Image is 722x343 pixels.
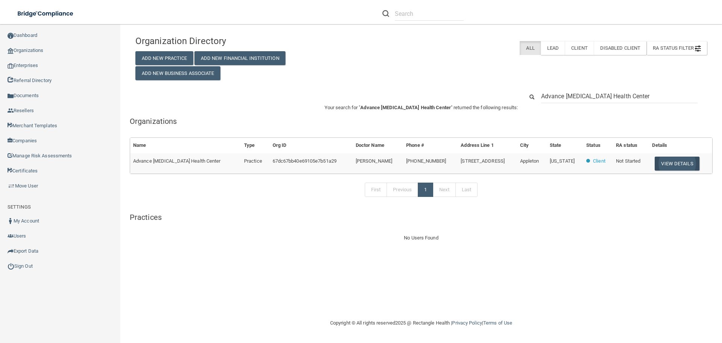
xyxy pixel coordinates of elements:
img: icon-users.e205127d.png [8,233,14,239]
h5: Organizations [130,117,713,125]
span: [STREET_ADDRESS] [461,158,505,164]
button: Add New Financial Institution [194,51,285,65]
a: Last [455,183,478,197]
p: Client [593,157,605,166]
label: SETTINGS [8,203,31,212]
span: Advance [MEDICAL_DATA] Health Center [133,158,221,164]
th: Type [241,138,270,153]
a: 1 [418,183,433,197]
th: Details [649,138,712,153]
span: Advance [MEDICAL_DATA] Health Center [360,105,451,110]
img: icon-export.b9366987.png [8,248,14,254]
a: Previous [387,183,418,197]
th: Status [583,138,613,153]
label: Disabled Client [594,41,647,55]
div: No Users Found [130,233,713,242]
th: Name [130,138,241,153]
th: Org ID [270,138,353,153]
img: ic-search.3b580494.png [382,10,389,17]
h5: Practices [130,213,713,221]
label: Client [565,41,594,55]
span: Not Started [616,158,640,164]
label: All [520,41,540,55]
th: RA status [613,138,649,153]
img: ic_dashboard_dark.d01f4a41.png [8,33,14,39]
th: State [547,138,583,153]
input: Search [541,89,698,103]
span: [US_STATE] [550,158,575,164]
p: Your search for " " returned the following results: [130,103,713,112]
span: Appleton [520,158,539,164]
img: organization-icon.f8decf85.png [8,48,14,54]
img: ic_power_dark.7ecde6b1.png [8,263,14,270]
img: briefcase.64adab9b.png [8,182,15,190]
a: First [365,183,387,197]
img: ic_user_dark.df1a06c3.png [8,218,14,224]
img: icon-documents.8dae5593.png [8,93,14,99]
img: ic_reseller.de258add.png [8,108,14,114]
img: icon-filter@2x.21656d0b.png [695,46,701,52]
span: Practice [244,158,262,164]
span: RA Status Filter [653,45,701,51]
h4: Organization Directory [135,36,319,46]
th: City [517,138,547,153]
img: enterprise.0d942306.png [8,63,14,69]
a: Terms of Use [483,320,512,326]
span: [PHONE_NUMBER] [406,158,446,164]
button: Add New Practice [135,51,193,65]
input: Search [395,7,464,21]
button: Add New Business Associate [135,66,220,80]
span: [PERSON_NAME] [356,158,392,164]
a: Privacy Policy [452,320,482,326]
div: Copyright © All rights reserved 2025 @ Rectangle Health | | [284,311,558,335]
img: bridge_compliance_login_screen.278c3ca4.svg [11,6,80,21]
span: 67dc67bb40e69105e7b51a29 [273,158,337,164]
label: Lead [541,41,565,55]
a: Next [433,183,455,197]
button: View Details [655,157,699,171]
th: Phone # [403,138,458,153]
th: Address Line 1 [458,138,517,153]
th: Doctor Name [353,138,403,153]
